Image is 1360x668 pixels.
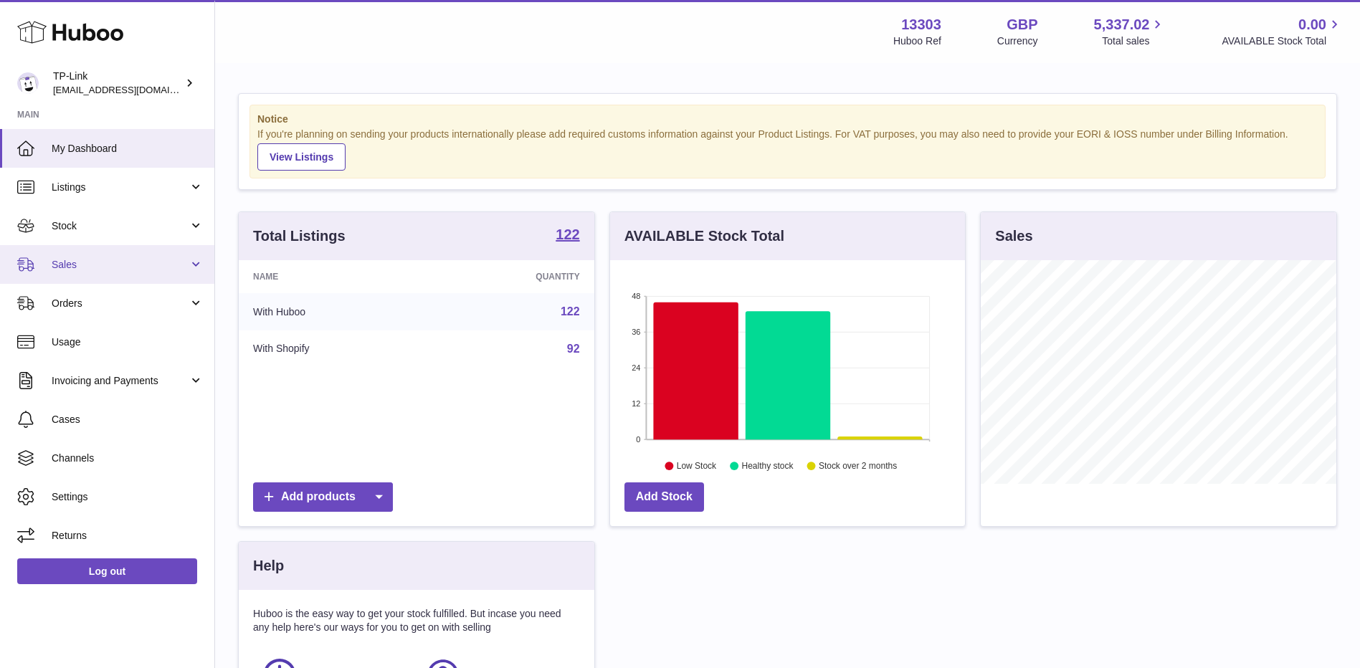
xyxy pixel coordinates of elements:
td: With Shopify [239,330,430,368]
strong: Notice [257,113,1318,126]
text: 48 [632,292,640,300]
span: 0.00 [1298,15,1326,34]
p: Huboo is the easy way to get your stock fulfilled. But incase you need any help here's our ways f... [253,607,580,634]
div: Huboo Ref [893,34,941,48]
h3: AVAILABLE Stock Total [624,226,784,246]
text: Stock over 2 months [819,461,897,471]
a: 122 [556,227,579,244]
span: Returns [52,529,204,543]
text: 12 [632,399,640,408]
span: AVAILABLE Stock Total [1222,34,1343,48]
span: [EMAIL_ADDRESS][DOMAIN_NAME] [53,84,211,95]
span: Orders [52,297,189,310]
span: Invoicing and Payments [52,374,189,388]
span: Sales [52,258,189,272]
a: Add Stock [624,482,704,512]
a: 122 [561,305,580,318]
td: With Huboo [239,293,430,330]
h3: Help [253,556,284,576]
a: Add products [253,482,393,512]
span: Usage [52,335,204,349]
span: Channels [52,452,204,465]
strong: 122 [556,227,579,242]
div: Currency [997,34,1038,48]
a: View Listings [257,143,346,171]
strong: 13303 [901,15,941,34]
span: Settings [52,490,204,504]
span: My Dashboard [52,142,204,156]
text: 0 [636,435,640,444]
img: gaby.chen@tp-link.com [17,72,39,94]
text: Low Stock [677,461,717,471]
a: 92 [567,343,580,355]
div: TP-Link [53,70,182,97]
span: Total sales [1102,34,1166,48]
span: Listings [52,181,189,194]
span: 5,337.02 [1094,15,1150,34]
div: If you're planning on sending your products internationally please add required customs informati... [257,128,1318,171]
th: Name [239,260,430,293]
text: 36 [632,328,640,336]
h3: Total Listings [253,226,346,246]
span: Cases [52,413,204,426]
a: Log out [17,558,197,584]
a: 0.00 AVAILABLE Stock Total [1222,15,1343,48]
text: 24 [632,363,640,372]
span: Stock [52,219,189,233]
h3: Sales [995,226,1032,246]
th: Quantity [430,260,594,293]
text: Healthy stock [741,461,794,471]
strong: GBP [1007,15,1037,34]
a: 5,337.02 Total sales [1094,15,1166,48]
